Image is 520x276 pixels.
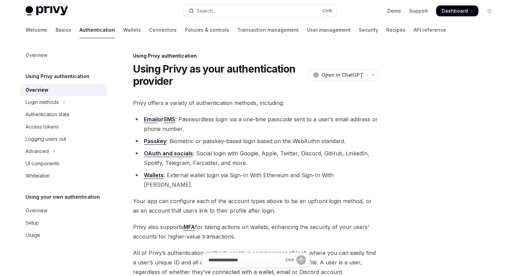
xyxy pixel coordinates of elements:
[20,121,107,133] a: Access tokens
[26,86,48,94] div: Overview
[20,133,107,145] a: Logging users out
[20,157,107,170] a: UI components
[185,22,229,38] a: Policies & controls
[133,98,379,108] span: Privy offers a variety of authentication methods, including:
[26,123,59,131] div: Access tokens
[309,69,367,81] button: Open in ChatGPT
[26,98,59,106] div: Login methods
[20,170,107,182] a: Whitelabel
[20,84,107,96] a: Overview
[26,159,59,168] div: UI components
[387,7,401,14] a: Demo
[322,72,363,78] span: Open in ChatGPT
[20,96,107,108] button: Toggle Login methods section
[133,149,379,168] li: : Social login with Google, Apple, Twitter, Discord, GitHub, LinkedIn, Spotify, Telegram, Farcast...
[26,219,39,227] div: Setup
[26,193,100,201] h5: Using your own authentication
[26,110,70,119] div: Authentication state
[20,145,107,157] button: Toggle Advanced section
[409,7,428,14] a: Support
[208,252,283,267] input: Ask a question...
[20,217,107,229] a: Setup
[26,72,89,80] h5: Using Privy authentication
[133,196,379,215] span: Your app can configure each of the account types above to be an upfront login method, or as an ac...
[484,5,495,16] button: Toggle dark mode
[237,22,299,38] a: Transaction management
[26,22,47,38] a: Welcome
[436,5,478,16] a: Dashboard
[133,63,306,87] h1: Using Privy as your authentication provider
[442,7,468,14] span: Dashboard
[133,114,379,134] li: : Passwordless login via a one-time passcode sent to a user’s email address or phone number.
[144,116,158,123] a: Email
[133,136,379,146] li: : Biometric or passkey-based login based on the WebAuthn standard.
[20,49,107,61] a: Overview
[26,172,49,180] div: Whitelabel
[184,5,337,17] button: Open search
[414,22,446,38] a: API reference
[20,204,107,217] a: Overview
[197,7,216,15] div: Search...
[144,116,175,123] strong: or
[164,116,175,123] a: SMS
[296,255,306,265] button: Send message
[322,8,332,14] span: Ctrl K
[386,22,405,38] a: Recipes
[149,22,177,38] a: Connectors
[26,6,68,16] img: light logo
[144,172,164,179] a: Wallets
[275,249,306,257] a: user object
[26,231,40,239] div: Usage
[26,51,47,59] div: Overview
[20,108,107,121] a: Authentication state
[183,224,195,231] a: MFA
[133,170,379,189] li: : External wallet login via Sign-In With Ethereum and Sign-In With [PERSON_NAME].
[26,206,47,215] div: Overview
[133,52,379,59] div: Using Privy authentication
[144,138,166,145] a: Passkey
[123,22,141,38] a: Wallets
[307,22,351,38] a: User management
[359,22,378,38] a: Security
[144,150,193,157] a: OAuth and socials
[56,22,71,38] a: Basics
[26,135,66,143] div: Logging users out
[20,229,107,241] a: Usage
[133,222,379,241] span: Privy also supports for taking actions on wallets, enhancing the security of your users’ accounts...
[79,22,115,38] a: Authentication
[26,147,49,155] div: Advanced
